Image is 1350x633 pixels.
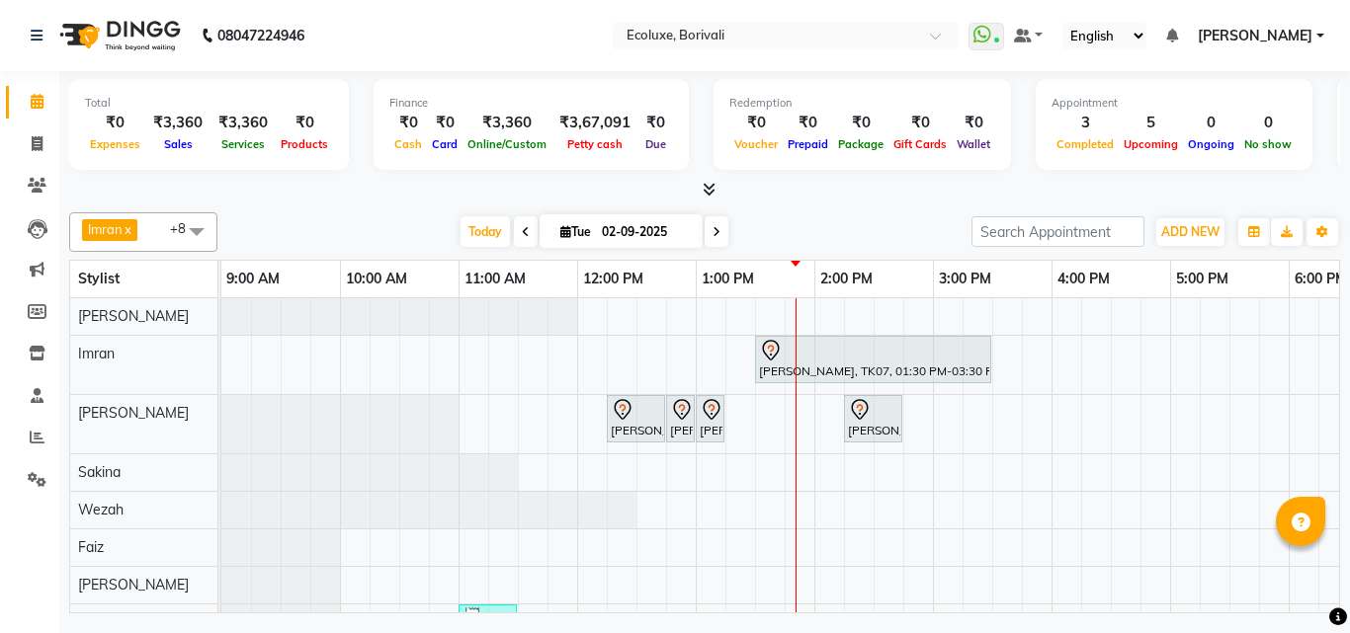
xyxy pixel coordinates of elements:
[389,112,427,134] div: ₹0
[78,307,189,325] span: [PERSON_NAME]
[609,398,663,439] div: [PERSON_NAME], TK07, 12:15 PM-12:45 PM, Thalgo Illuminating Basic Facial
[85,137,145,151] span: Expenses
[833,137,888,151] span: Package
[668,398,693,439] div: [PERSON_NAME], TK07, 12:45 PM-01:00 PM, Woman Upperlip
[1052,95,1297,112] div: Appointment
[551,112,638,134] div: ₹3,67,091
[888,137,952,151] span: Gift Cards
[1156,218,1224,246] button: ADD NEW
[78,576,189,593] span: [PERSON_NAME]
[85,112,145,134] div: ₹0
[78,270,120,287] span: Stylist
[463,112,551,134] div: ₹3,360
[211,112,276,134] div: ₹3,360
[123,221,131,237] a: x
[952,137,995,151] span: Wallet
[50,8,186,63] img: logo
[1052,112,1119,134] div: 3
[952,112,995,134] div: ₹0
[555,224,596,239] span: Tue
[783,112,833,134] div: ₹0
[971,216,1144,247] input: Search Appointment
[1052,137,1119,151] span: Completed
[578,265,648,293] a: 12:00 PM
[276,137,333,151] span: Products
[461,216,510,247] span: Today
[221,265,285,293] a: 9:00 AM
[145,112,211,134] div: ₹3,360
[1161,224,1220,239] span: ADD NEW
[427,137,463,151] span: Card
[640,137,671,151] span: Due
[78,463,121,481] span: Sakina
[427,112,463,134] div: ₹0
[216,137,270,151] span: Services
[815,265,878,293] a: 2:00 PM
[1119,137,1183,151] span: Upcoming
[159,137,198,151] span: Sales
[1239,137,1297,151] span: No show
[846,398,900,439] div: [PERSON_NAME], TK03, 02:15 PM-02:45 PM, Waxing (Rica Wax) - Brazilian
[341,265,412,293] a: 10:00 AM
[833,112,888,134] div: ₹0
[1053,265,1115,293] a: 4:00 PM
[888,112,952,134] div: ₹0
[1171,265,1233,293] a: 5:00 PM
[170,220,201,236] span: +8
[729,95,995,112] div: Redemption
[1183,137,1239,151] span: Ongoing
[697,265,759,293] a: 1:00 PM
[698,398,722,439] div: [PERSON_NAME], TK07, 01:00 PM-01:15 PM, Woman Eyebrow
[1198,26,1312,46] span: [PERSON_NAME]
[463,137,551,151] span: Online/Custom
[389,137,427,151] span: Cash
[1239,112,1297,134] div: 0
[460,265,531,293] a: 11:00 AM
[85,95,333,112] div: Total
[78,345,115,362] span: Imran
[78,501,124,518] span: Wezah
[596,217,695,247] input: 2025-09-02
[276,112,333,134] div: ₹0
[217,8,304,63] b: 08047224946
[88,221,123,237] span: Imran
[389,95,673,112] div: Finance
[562,137,628,151] span: Petty cash
[78,404,189,422] span: [PERSON_NAME]
[1119,112,1183,134] div: 5
[638,112,673,134] div: ₹0
[783,137,833,151] span: Prepaid
[1267,554,1330,613] iframe: chat widget
[729,112,783,134] div: ₹0
[1183,112,1239,134] div: 0
[757,339,989,380] div: [PERSON_NAME], TK07, 01:30 PM-03:30 PM, Touchup - Root Touch (Up To 2 Inch) Inoa
[729,137,783,151] span: Voucher
[934,265,996,293] a: 3:00 PM
[78,538,104,556] span: Faiz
